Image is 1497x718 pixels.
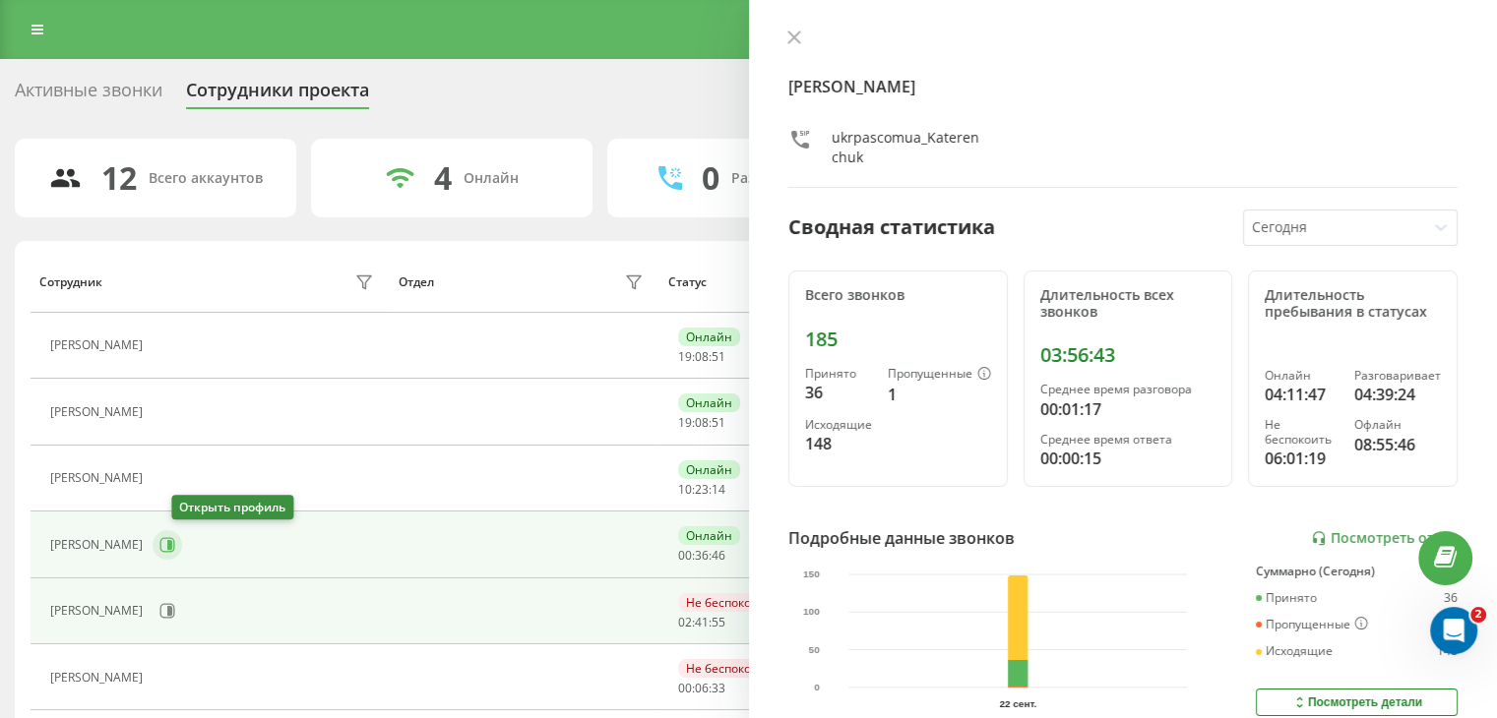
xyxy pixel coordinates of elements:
div: 08:55:46 [1354,433,1441,456]
div: [PERSON_NAME] [50,405,148,419]
div: Принято [805,367,872,381]
text: 50 [808,644,820,655]
div: ukrpascomua_Katerenchuk [832,128,985,167]
div: Исходящие [1256,644,1333,658]
span: 19 [678,348,692,365]
div: Статус [668,275,707,289]
div: Не беспокоить [1265,418,1339,447]
div: 185 [805,328,991,351]
div: : : [678,350,725,364]
span: 33 [712,680,725,696]
div: Отдел [399,275,434,289]
div: 06:01:19 [1265,447,1339,470]
div: Не беспокоить [678,659,780,678]
div: Онлайн [678,393,740,412]
text: 22 сент. [999,698,1036,709]
div: Исходящие [805,418,872,432]
div: : : [678,616,725,629]
a: Посмотреть отчет [1311,530,1458,547]
div: Онлайн [678,526,740,545]
div: Активные звонки [15,80,162,110]
div: 0 [702,159,719,197]
div: 4 [434,159,452,197]
span: 06 [695,680,709,696]
span: 36 [695,547,709,564]
span: 23 [695,481,709,498]
div: Онлайн [678,328,740,346]
div: : : [678,416,725,430]
div: 00:01:17 [1040,397,1216,421]
div: Всего звонков [805,287,991,304]
div: Длительность всех звонков [1040,287,1216,321]
div: 36 [805,381,872,404]
div: Подробные данные звонков [788,526,1015,550]
div: Онлайн [1265,369,1339,383]
div: 36 [1444,591,1458,605]
span: 51 [712,414,725,431]
span: 14 [712,481,725,498]
div: 04:11:47 [1265,383,1339,406]
div: Среднее время разговора [1040,383,1216,396]
div: Разговаривают [731,170,839,187]
span: 41 [695,614,709,630]
span: 19 [678,414,692,431]
text: 150 [803,568,820,579]
div: 148 [805,432,872,455]
div: [PERSON_NAME] [50,604,148,618]
div: Пропущенные [888,367,991,383]
div: 1 [888,383,991,406]
div: Офлайн [1354,418,1441,432]
div: Онлайн [464,170,519,187]
div: Длительность пребывания в статусах [1265,287,1441,321]
div: Принято [1256,591,1317,605]
iframe: Intercom live chat [1430,607,1477,654]
span: 51 [712,348,725,365]
div: Пропущенные [1256,617,1368,632]
div: Сотрудник [39,275,102,289]
span: 00 [678,547,692,564]
div: Разговаривает [1354,369,1441,383]
span: 2 [1470,607,1486,623]
text: 0 [814,682,820,692]
h4: [PERSON_NAME] [788,75,1459,98]
div: [PERSON_NAME] [50,471,148,485]
div: [PERSON_NAME] [50,671,148,685]
div: 148 [1437,644,1458,658]
span: 55 [712,614,725,630]
span: 02 [678,614,692,630]
div: 04:39:24 [1354,383,1441,406]
div: Посмотреть детали [1291,694,1422,710]
div: [PERSON_NAME] [50,338,148,352]
div: Онлайн [678,460,740,479]
span: 08 [695,414,709,431]
div: Среднее время ответа [1040,433,1216,447]
div: : : [678,549,725,563]
div: Открыть профиль [171,495,293,519]
div: 12 [101,159,137,197]
div: Сотрудники проекта [186,80,369,110]
div: Суммарно (Сегодня) [1256,565,1458,578]
div: Всего аккаунтов [149,170,263,187]
div: 03:56:43 [1040,343,1216,367]
div: 00:00:15 [1040,447,1216,470]
text: 100 [803,607,820,618]
div: Не беспокоить [678,593,780,612]
span: 08 [695,348,709,365]
span: 46 [712,547,725,564]
button: Посмотреть детали [1256,688,1458,716]
div: Сводная статистика [788,212,995,242]
span: 10 [678,481,692,498]
div: : : [678,483,725,497]
div: : : [678,682,725,695]
div: [PERSON_NAME] [50,538,148,552]
span: 00 [678,680,692,696]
